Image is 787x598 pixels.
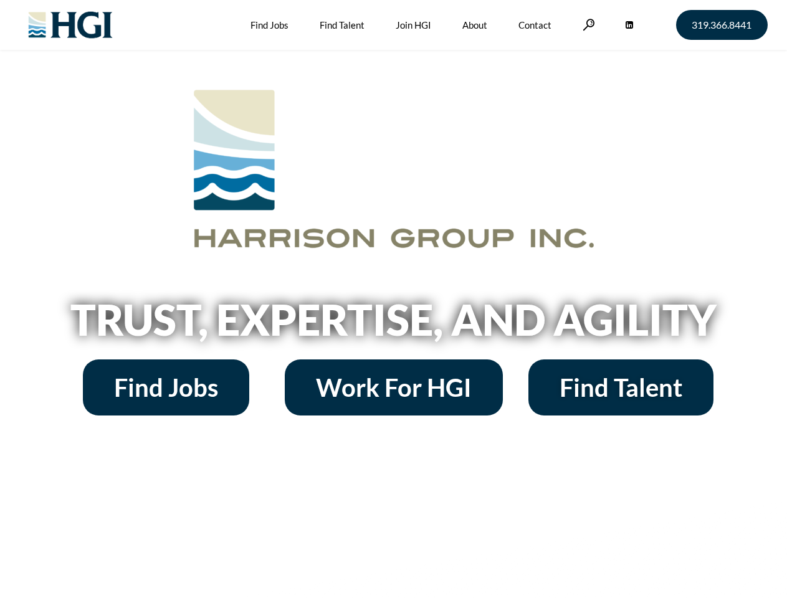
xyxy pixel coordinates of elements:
span: Work For HGI [316,375,472,400]
a: Find Talent [528,359,713,415]
a: Search [583,19,595,31]
span: 319.366.8441 [692,20,751,30]
h2: Trust, Expertise, and Agility [39,298,749,341]
span: Find Talent [560,375,682,400]
a: 319.366.8441 [676,10,768,40]
a: Find Jobs [83,359,249,415]
a: Work For HGI [285,359,503,415]
span: Find Jobs [114,375,218,400]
